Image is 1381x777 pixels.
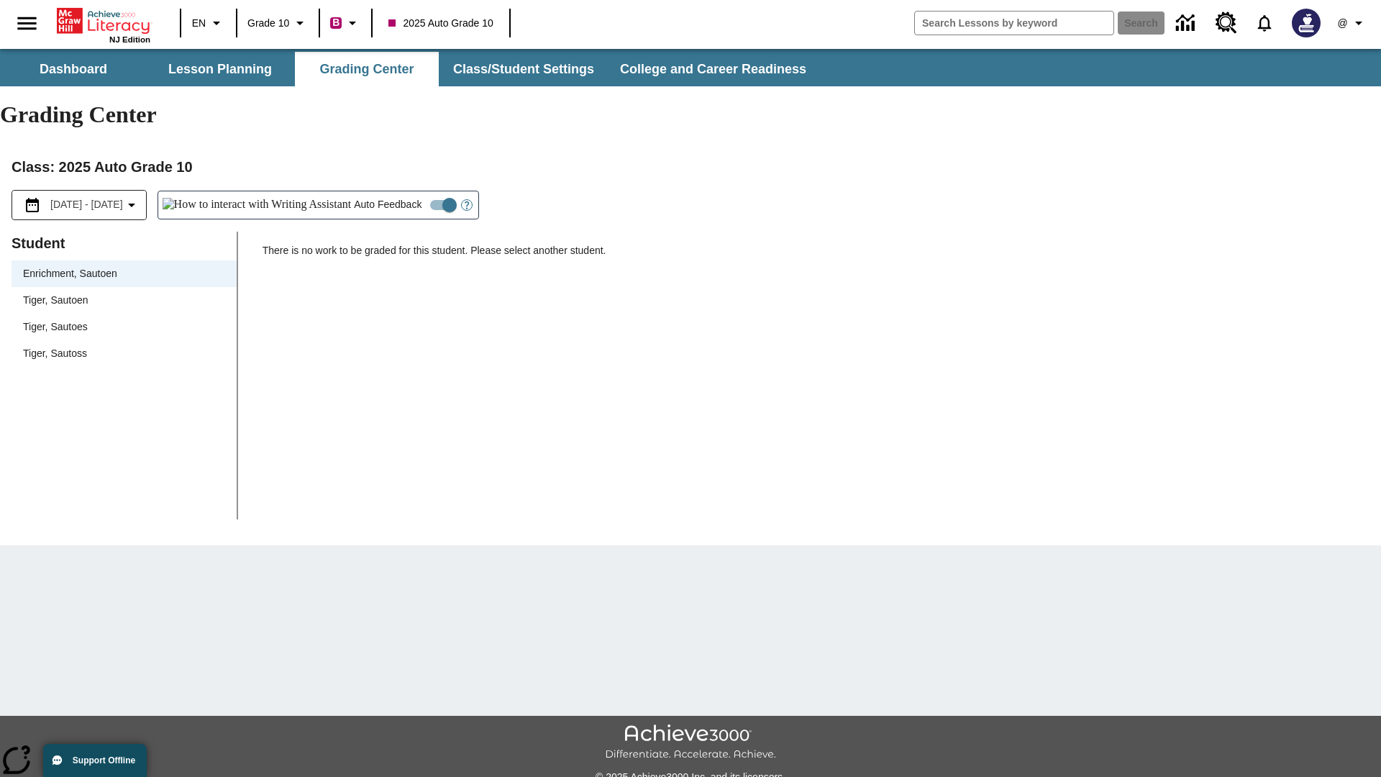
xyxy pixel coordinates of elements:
[23,266,225,281] span: Enrichment, Sautoen
[73,755,135,765] span: Support Offline
[12,260,237,287] div: Enrichment, Sautoen
[1207,4,1246,42] a: Resource Center, Will open in new tab
[186,10,232,36] button: Language: EN, Select a language
[57,6,150,35] a: Home
[23,346,225,361] span: Tiger, Sautoss
[1167,4,1207,43] a: Data Center
[12,232,237,255] p: Student
[1337,16,1347,31] span: @
[192,16,206,31] span: EN
[148,52,292,86] button: Lesson Planning
[57,5,150,44] div: Home
[354,197,421,212] span: Auto Feedback
[332,14,339,32] span: B
[50,197,123,212] span: [DATE] - [DATE]
[12,287,237,314] div: Tiger, Sautoen
[388,16,493,31] span: 2025 Auto Grade 10
[12,340,237,367] div: Tiger, Sautoss
[295,52,439,86] button: Grading Center
[1292,9,1321,37] img: Avatar
[23,293,225,308] span: Tiger, Sautoen
[324,10,367,36] button: Boost Class color is violet red. Change class color
[455,191,478,219] button: Open Help for Writing Assistant
[442,52,606,86] button: Class/Student Settings
[123,196,140,214] svg: Collapse Date Range Filter
[43,744,147,777] button: Support Offline
[12,155,1369,178] h2: Class : 2025 Auto Grade 10
[1283,4,1329,42] button: Select a new avatar
[1329,10,1375,36] button: Profile/Settings
[1246,4,1283,42] a: Notifications
[18,196,140,214] button: Select the date range menu item
[605,724,776,761] img: Achieve3000 Differentiate Accelerate Achieve
[1,52,145,86] button: Dashboard
[163,198,352,212] img: How to interact with Writing Assistant
[242,10,314,36] button: Grade: Grade 10, Select a grade
[915,12,1113,35] input: search field
[247,16,289,31] span: Grade 10
[12,314,237,340] div: Tiger, Sautoes
[6,2,48,45] button: Open side menu
[109,35,150,44] span: NJ Edition
[23,319,225,335] span: Tiger, Sautoes
[609,52,818,86] button: College and Career Readiness
[263,243,1369,269] p: There is no work to be graded for this student. Please select another student.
